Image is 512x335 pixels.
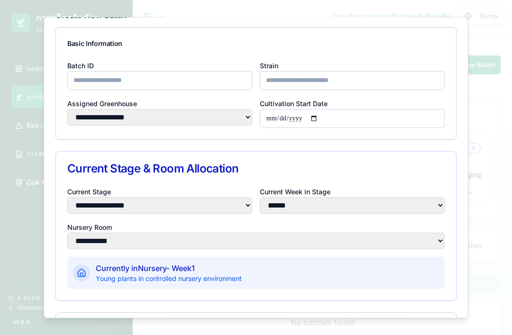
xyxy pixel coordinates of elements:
[260,99,328,107] label: Cultivation Start Date
[96,262,242,273] p: Currently in Nursery - Week 1
[67,61,94,69] label: Batch ID
[96,273,242,283] p: Young plants in controlled nursery environment
[67,187,111,195] label: Current Stage
[55,10,457,19] h2: Create New Batch
[67,223,112,231] label: Nursery Room
[260,187,330,195] label: Current Week in Stage
[260,61,278,69] label: Strain
[67,38,445,48] div: Basic Information
[67,163,445,174] div: Current Stage & Room Allocation
[67,99,137,107] label: Assigned Greenhouse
